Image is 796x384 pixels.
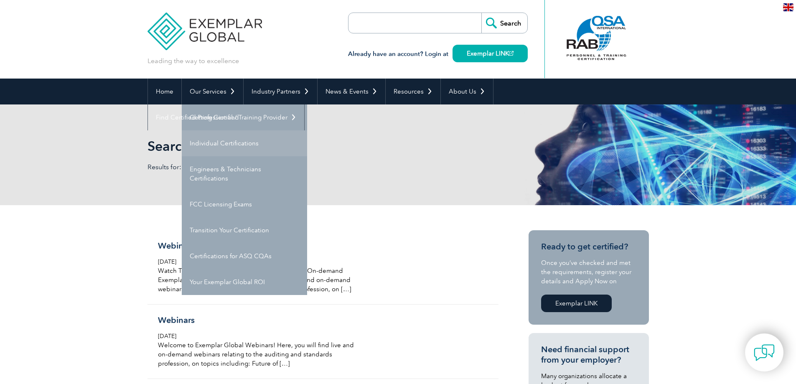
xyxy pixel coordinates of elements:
[182,269,307,295] a: Your Exemplar Global ROI
[182,156,307,191] a: Engineers & Technicians Certifications
[158,333,176,340] span: [DATE]
[148,305,498,379] a: Webinars [DATE] Welcome to Exemplar Global Webinars! Here, you will find live and on-demand webin...
[158,241,356,251] h3: Webinars & Events
[509,51,514,56] img: open_square.png
[182,217,307,243] a: Transition Your Certification
[148,163,398,172] p: Results for: AS9100
[541,295,612,312] a: Exemplar LINK
[148,56,239,66] p: Leading the way to excellence
[244,79,317,104] a: Industry Partners
[318,79,385,104] a: News & Events
[182,243,307,269] a: Certifications for ASQ CQAs
[348,49,528,59] h3: Already have an account? Login at
[783,3,793,11] img: en
[541,242,636,252] h3: Ready to get certified?
[481,13,527,33] input: Search
[148,230,498,305] a: Webinars & Events [DATE] Watch The Latest Webinar [URL][DOMAIN_NAME] On-demand Exemplar Global We...
[453,45,528,62] a: Exemplar LINK
[158,258,176,265] span: [DATE]
[148,138,468,154] h1: Search
[182,130,307,156] a: Individual Certifications
[158,266,356,294] p: Watch The Latest Webinar [URL][DOMAIN_NAME] On-demand Exemplar Global Webinars Here, you will fin...
[148,79,181,104] a: Home
[148,104,304,130] a: Find Certified Professional / Training Provider
[158,341,356,368] p: Welcome to Exemplar Global Webinars! Here, you will find live and on-demand webinars relating to ...
[754,342,775,363] img: contact-chat.png
[541,344,636,365] h3: Need financial support from your employer?
[541,258,636,286] p: Once you’ve checked and met the requirements, register your details and Apply Now on
[441,79,493,104] a: About Us
[386,79,440,104] a: Resources
[182,79,243,104] a: Our Services
[158,315,356,326] h3: Webinars
[182,191,307,217] a: FCC Licensing Exams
